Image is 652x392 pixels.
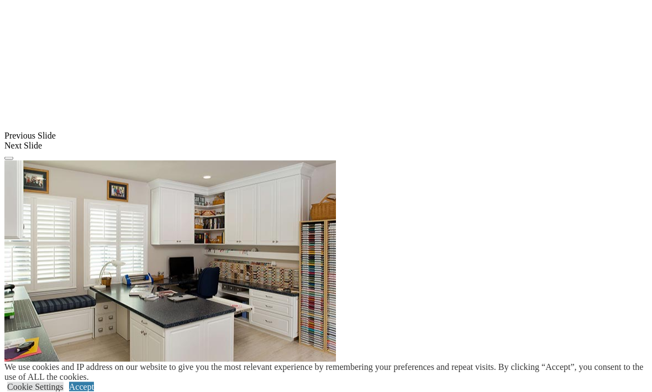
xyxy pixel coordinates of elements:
a: Cookie Settings [7,382,64,391]
img: Banner for mobile view [4,161,336,382]
div: We use cookies and IP address on our website to give you the most relevant experience by remember... [4,362,652,382]
div: Previous Slide [4,131,648,141]
button: Click here to pause slide show [4,157,13,160]
div: Next Slide [4,141,648,151]
a: Accept [69,382,94,391]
